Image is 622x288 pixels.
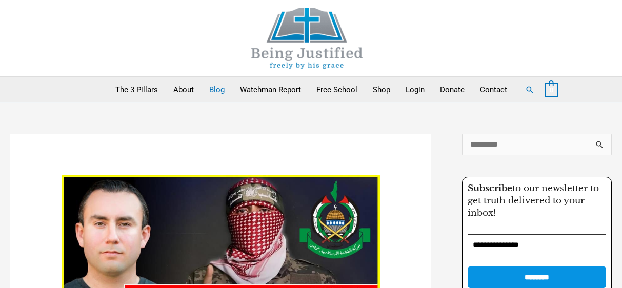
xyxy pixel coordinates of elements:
[525,85,534,94] a: Search button
[468,234,606,256] input: Email Address *
[550,86,553,94] span: 0
[108,77,515,102] nav: Primary Site Navigation
[230,8,384,69] img: Being Justified
[365,77,398,102] a: Shop
[232,77,309,102] a: Watchman Report
[472,77,515,102] a: Contact
[309,77,365,102] a: Free School
[468,183,599,218] span: to our newsletter to get truth delivered to your inbox!
[398,77,432,102] a: Login
[62,259,380,268] a: Read: Hamas and Houthis suffer BIG BLOWS by Israel
[432,77,472,102] a: Donate
[468,183,512,194] strong: Subscribe
[166,77,202,102] a: About
[545,85,558,94] a: View Shopping Cart, empty
[108,77,166,102] a: The 3 Pillars
[202,77,232,102] a: Blog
